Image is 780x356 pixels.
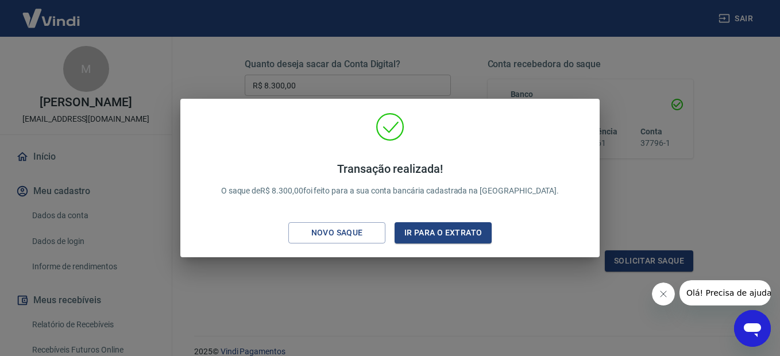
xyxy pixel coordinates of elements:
button: Novo saque [288,222,385,243]
div: Novo saque [298,226,377,240]
span: Olá! Precisa de ajuda? [7,8,96,17]
iframe: Botão para abrir a janela de mensagens [734,310,771,347]
iframe: Mensagem da empresa [679,280,771,305]
button: Ir para o extrato [395,222,492,243]
p: O saque de R$ 8.300,00 foi feito para a sua conta bancária cadastrada na [GEOGRAPHIC_DATA]. [221,162,559,197]
iframe: Fechar mensagem [652,283,675,305]
h4: Transação realizada! [221,162,559,176]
